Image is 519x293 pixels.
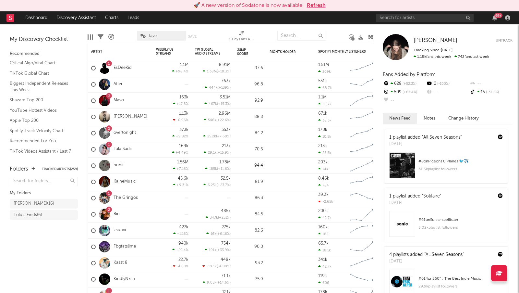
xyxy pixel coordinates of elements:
div: 71.1k [221,274,231,278]
div: +9.31 % [173,183,188,187]
div: 784 [318,183,329,187]
span: +67.4 % [402,91,417,94]
div: +7.16 % [173,167,188,171]
span: 742 fans last week [414,55,489,59]
span: 347k [210,216,218,220]
a: Shazam Top 200 [10,96,71,104]
div: ( ) [205,85,231,90]
div: 93.2 [237,259,263,267]
span: 16k [211,232,216,236]
input: Search... [277,31,326,41]
a: EsDeeKid [114,65,132,71]
span: 6.23k [208,184,217,187]
div: -2.65k [318,199,333,204]
div: 25.5k [318,151,331,155]
div: Recommended [10,50,78,58]
div: 29.9k playlist followers [418,283,503,290]
div: 68.7k [318,86,332,90]
div: TW Global Audio Streams [195,48,221,56]
div: 213k [222,144,231,148]
span: +23.7 % [218,184,230,187]
div: +9.82 % [172,134,188,138]
div: ( ) [204,150,231,155]
div: 94.4 [237,162,263,170]
span: +15.9 % [218,151,230,155]
button: Notes [417,113,442,124]
div: ( ) [204,118,231,122]
div: ( ) [203,69,231,73]
div: Folders [10,165,28,173]
div: 2.96M [219,111,231,116]
div: 200k [318,209,328,213]
div: 209k [318,70,331,74]
svg: Chart title [347,141,377,158]
div: 42.7k [318,264,332,269]
div: -4.68 % [173,264,188,268]
div: 61.3k playlist followers [418,165,503,173]
div: 1.56M [177,160,188,164]
div: ( ) [203,280,231,285]
div: 203k [318,160,328,164]
a: Lala Sadii [114,146,132,152]
div: Rights Holder [270,50,302,54]
svg: Chart title [347,109,377,125]
div: 81.9 [237,178,263,186]
div: 353k [222,128,231,132]
div: [DATE] [389,200,441,206]
div: Spotify Monthly Listeners [318,50,367,54]
div: ( ) [206,232,231,236]
a: Dashboard [21,11,52,24]
button: 99+ [492,15,497,20]
span: +52.3 % [402,82,416,86]
a: bunii [114,163,123,168]
svg: Chart title [347,190,377,206]
button: Change History [442,113,485,124]
span: +18.3 % [218,70,230,73]
span: 9.05k [207,281,216,285]
div: 14k [318,167,328,171]
svg: Chart title [347,93,377,109]
button: Tracked Artists(259) [42,168,78,171]
div: 90.0 [237,243,263,251]
svg: Chart title [347,255,377,271]
div: 18.1k [318,248,331,252]
div: 0 [426,80,469,88]
span: [PERSON_NAME] [414,38,457,43]
a: Leads [123,11,144,24]
span: 25.2k [207,135,216,138]
div: 1 playlist added [389,134,462,141]
div: 10.5k [318,134,331,139]
div: ( ) [202,264,231,268]
div: A&R Pipeline [108,28,114,46]
a: Tolu's Finds(6) [10,210,78,220]
div: 82.6 [237,227,263,235]
div: 22.7k [178,258,188,262]
div: -- [383,96,426,105]
div: 3.51M [220,95,231,99]
div: 275k [222,225,231,229]
a: Mavo [114,98,124,103]
div: 8.91M [219,63,231,67]
div: +4.49 % [172,150,188,155]
a: [PERSON_NAME](16) [10,199,78,209]
span: 444k [209,86,218,90]
div: ( ) [203,134,231,138]
div: 45.6k [178,176,188,181]
div: Artist [91,50,140,54]
a: Recommended For You [10,137,71,145]
div: 88.8 [237,113,263,121]
div: 485k [221,209,231,213]
div: 164k [179,144,188,148]
a: "Solitaire" [422,194,441,198]
svg: Chart title [347,271,377,287]
a: The Gringos [114,195,138,201]
div: 160k [318,225,328,229]
div: [PERSON_NAME] ( 16 ) [14,200,54,208]
a: #8onPigeons & Planes 🐦✈️61.3kplaylist followers [384,152,508,183]
span: 191k [209,248,216,252]
svg: Chart title [347,239,377,255]
div: 182 [318,232,328,236]
a: KindlyNxsh [114,276,135,282]
div: 32.5k [221,176,231,181]
div: My Discovery Checklist [10,36,78,44]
